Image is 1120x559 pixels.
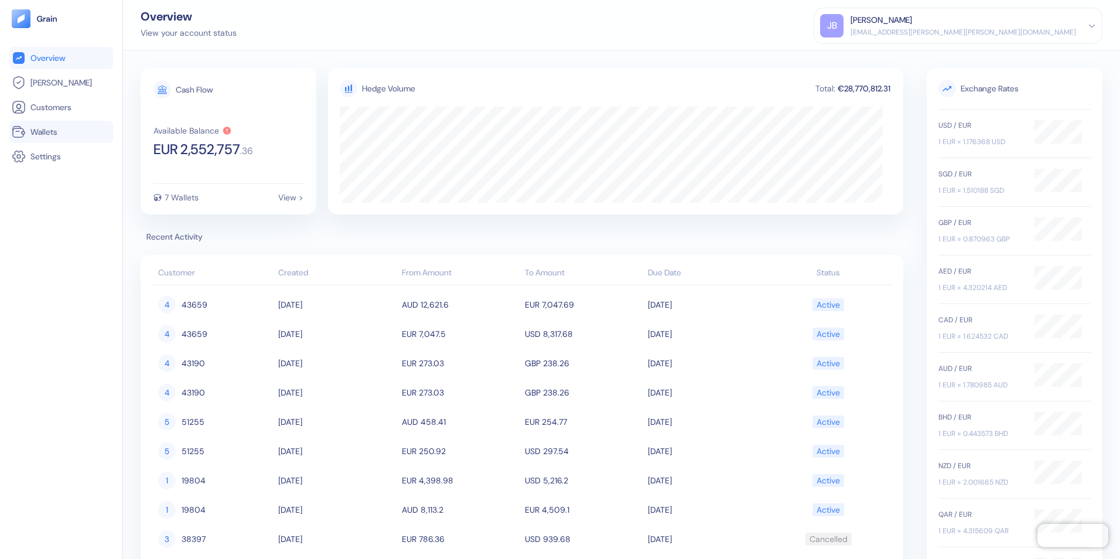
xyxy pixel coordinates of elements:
td: EUR 786.36 [399,524,522,554]
div: 1 EUR = 1.624532 CAD [938,331,1023,342]
td: USD 5,216.2 [522,466,645,495]
td: EUR 254.77 [522,407,645,437]
div: 4 [158,355,176,372]
div: Cancelled [810,529,848,549]
td: USD 297.54 [522,437,645,466]
td: [DATE] [275,437,398,466]
div: 1 EUR = 1.176368 USD [938,137,1023,147]
div: 1 [158,501,176,519]
th: Due Date [645,262,768,285]
span: 38397 [182,529,206,549]
div: 5 [158,413,176,431]
div: Active [817,471,840,490]
td: [DATE] [645,466,768,495]
div: 1 EUR = 2.001665 NZD [938,477,1023,488]
div: 7 Wallets [165,193,199,202]
td: EUR 273.03 [399,349,522,378]
th: Created [275,262,398,285]
td: EUR 7,047.69 [522,290,645,319]
div: Active [817,383,840,403]
td: [DATE] [275,466,398,495]
span: 43659 [182,324,207,344]
th: Customer [152,262,275,285]
td: [DATE] [645,378,768,407]
td: EUR 273.03 [399,378,522,407]
td: EUR 4,509.1 [522,495,645,524]
div: Active [817,295,840,315]
div: Available Balance [153,127,219,135]
div: Active [817,412,840,432]
td: AUD 8,113.2 [399,495,522,524]
span: EUR 2,552,757 [153,142,240,156]
div: AUD / EUR [938,363,1023,374]
div: 1 EUR = 1.510188 SGD [938,185,1023,196]
a: Overview [12,51,111,65]
td: [DATE] [645,290,768,319]
th: From Amount [399,262,522,285]
div: 1 EUR = 4.320214 AED [938,282,1023,293]
div: 4 [158,325,176,343]
div: 1 [158,472,176,489]
div: USD / EUR [938,120,1023,131]
div: 4 [158,384,176,401]
div: Active [817,441,840,461]
div: 3 [158,530,176,548]
a: Wallets [12,125,111,139]
div: SGD / EUR [938,169,1023,179]
td: [DATE] [275,378,398,407]
span: 43659 [182,295,207,315]
td: USD 8,317.68 [522,319,645,349]
img: logo-tablet-V2.svg [12,9,30,28]
td: EUR 4,398.98 [399,466,522,495]
span: 19804 [182,471,206,490]
div: 1 EUR = 0.443573 BHD [938,428,1023,439]
div: Status [771,267,886,279]
div: Active [817,500,840,520]
div: AED / EUR [938,266,1023,277]
span: 51255 [182,412,204,432]
td: [DATE] [275,495,398,524]
td: [DATE] [645,319,768,349]
td: [DATE] [645,349,768,378]
div: [EMAIL_ADDRESS][PERSON_NAME][PERSON_NAME][DOMAIN_NAME] [851,27,1076,38]
div: QAR / EUR [938,509,1023,520]
td: AUD 458.41 [399,407,522,437]
div: View > [278,193,303,202]
span: Customers [30,101,71,113]
span: [PERSON_NAME] [30,77,92,88]
span: Overview [30,52,65,64]
div: 1 EUR = 1.780985 AUD [938,380,1023,390]
span: . 36 [240,146,252,156]
div: €28,770,812.31 [836,84,892,93]
td: AUD 12,621.6 [399,290,522,319]
span: 19804 [182,500,206,520]
div: Overview [141,11,237,22]
span: 43190 [182,383,205,403]
div: [PERSON_NAME] [851,14,912,26]
div: Total: [814,84,836,93]
span: 51255 [182,441,204,461]
td: [DATE] [275,407,398,437]
div: 4 [158,296,176,313]
div: Cash Flow [176,86,213,94]
a: Customers [12,100,111,114]
div: GBP / EUR [938,217,1023,228]
td: [DATE] [645,495,768,524]
td: GBP 238.26 [522,349,645,378]
button: Available Balance [153,126,232,135]
td: GBP 238.26 [522,378,645,407]
td: [DATE] [275,290,398,319]
div: JB [820,14,844,38]
td: USD 939.68 [522,524,645,554]
iframe: Chatra live chat [1037,524,1108,547]
img: logo [36,15,58,23]
td: [DATE] [645,437,768,466]
span: Wallets [30,126,57,138]
div: 1 EUR = 4.315609 QAR [938,526,1023,536]
a: Settings [12,149,111,163]
td: [DATE] [275,524,398,554]
td: [DATE] [275,319,398,349]
td: [DATE] [645,524,768,554]
td: EUR 7,047.5 [399,319,522,349]
div: 5 [158,442,176,460]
